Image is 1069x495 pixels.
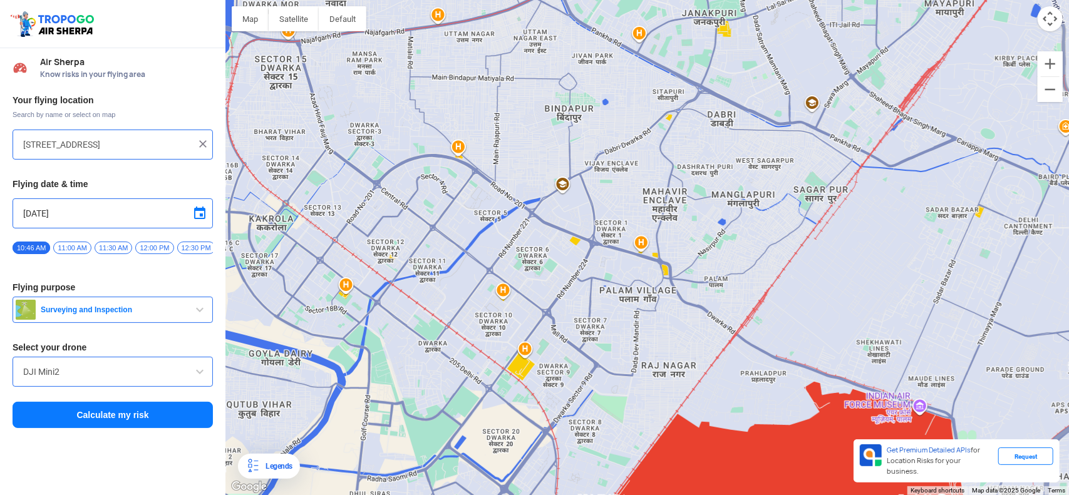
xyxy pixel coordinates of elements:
img: ic_close.png [197,138,209,150]
img: ic_tgdronemaps.svg [9,9,98,38]
div: Legends [261,459,292,474]
input: Search your flying location [23,137,193,152]
span: Air Sherpa [40,57,213,67]
span: Get Premium Detailed APIs [887,446,971,454]
div: for Location Risks for your business. [882,444,998,477]
button: Zoom out [1038,77,1063,102]
h3: Your flying location [13,96,213,105]
span: Know risks in your flying area [40,69,213,79]
span: Map data ©2025 Google [972,487,1040,494]
span: Surveying and Inspection [36,305,192,315]
span: 11:00 AM [53,242,91,254]
span: 12:00 PM [135,242,173,254]
button: Calculate my risk [13,402,213,428]
a: Open this area in Google Maps (opens a new window) [229,479,270,495]
input: Select Date [23,206,202,221]
button: Surveying and Inspection [13,297,213,323]
button: Zoom in [1038,51,1063,76]
button: Show satellite imagery [269,6,319,31]
span: 12:30 PM [177,242,215,254]
button: Show street map [232,6,269,31]
button: Map camera controls [1038,6,1063,31]
span: 10:46 AM [13,242,50,254]
span: Search by name or select on map [13,110,213,120]
button: Keyboard shortcuts [911,486,964,495]
input: Search by name or Brand [23,364,202,379]
h3: Flying purpose [13,283,213,292]
h3: Select your drone [13,343,213,352]
img: survey.png [16,300,36,320]
h3: Flying date & time [13,180,213,188]
img: Legends [245,459,261,474]
div: Request [998,447,1053,465]
img: Premium APIs [860,444,882,466]
img: Risk Scores [13,60,28,75]
img: Google [229,479,270,495]
span: 11:30 AM [95,242,132,254]
a: Terms [1048,487,1065,494]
